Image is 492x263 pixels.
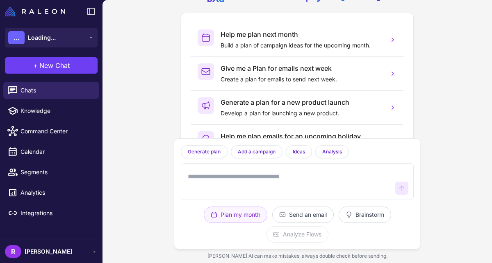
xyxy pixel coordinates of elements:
[231,145,282,158] button: Add a campaign
[3,164,99,181] a: Segments
[221,131,382,141] h3: Help me plan emails for an upcoming holiday
[3,102,99,119] a: Knowledge
[20,168,93,177] span: Segments
[5,57,98,74] button: +New Chat
[181,145,228,158] button: Generate plan
[339,207,391,223] button: Brainstorm
[5,7,65,16] img: Raleon Logo
[221,41,382,50] p: Build a plan of campaign ideas for the upcoming month.
[20,209,93,218] span: Integrations
[204,207,267,223] button: Plan my month
[188,148,221,155] span: Generate plan
[20,147,93,156] span: Calendar
[33,61,38,70] span: +
[221,97,382,107] h3: Generate a plan for a new product launch
[20,106,93,115] span: Knowledge
[174,249,420,263] div: [PERSON_NAME] AI can make mistakes, always double check before sending.
[3,205,99,222] a: Integrations
[221,75,382,84] p: Create a plan for emails to send next week.
[8,31,25,44] div: ...
[272,207,334,223] button: Send an email
[39,61,70,70] span: New Chat
[5,245,21,258] div: R
[221,29,382,39] h3: Help me plan next month
[20,86,93,95] span: Chats
[293,148,305,155] span: Ideas
[315,145,349,158] button: Analysis
[221,63,382,73] h3: Give me a Plan for emails next week
[3,184,99,201] a: Analytics
[25,247,72,256] span: [PERSON_NAME]
[5,28,98,47] button: ...Loading...
[20,188,93,197] span: Analytics
[286,145,312,158] button: Ideas
[3,143,99,160] a: Calendar
[28,33,56,42] span: Loading...
[238,148,276,155] span: Add a campaign
[20,127,93,136] span: Command Center
[266,226,328,243] button: Analyze Flows
[3,82,99,99] a: Chats
[322,148,342,155] span: Analysis
[3,123,99,140] a: Command Center
[221,109,382,118] p: Develop a plan for launching a new product.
